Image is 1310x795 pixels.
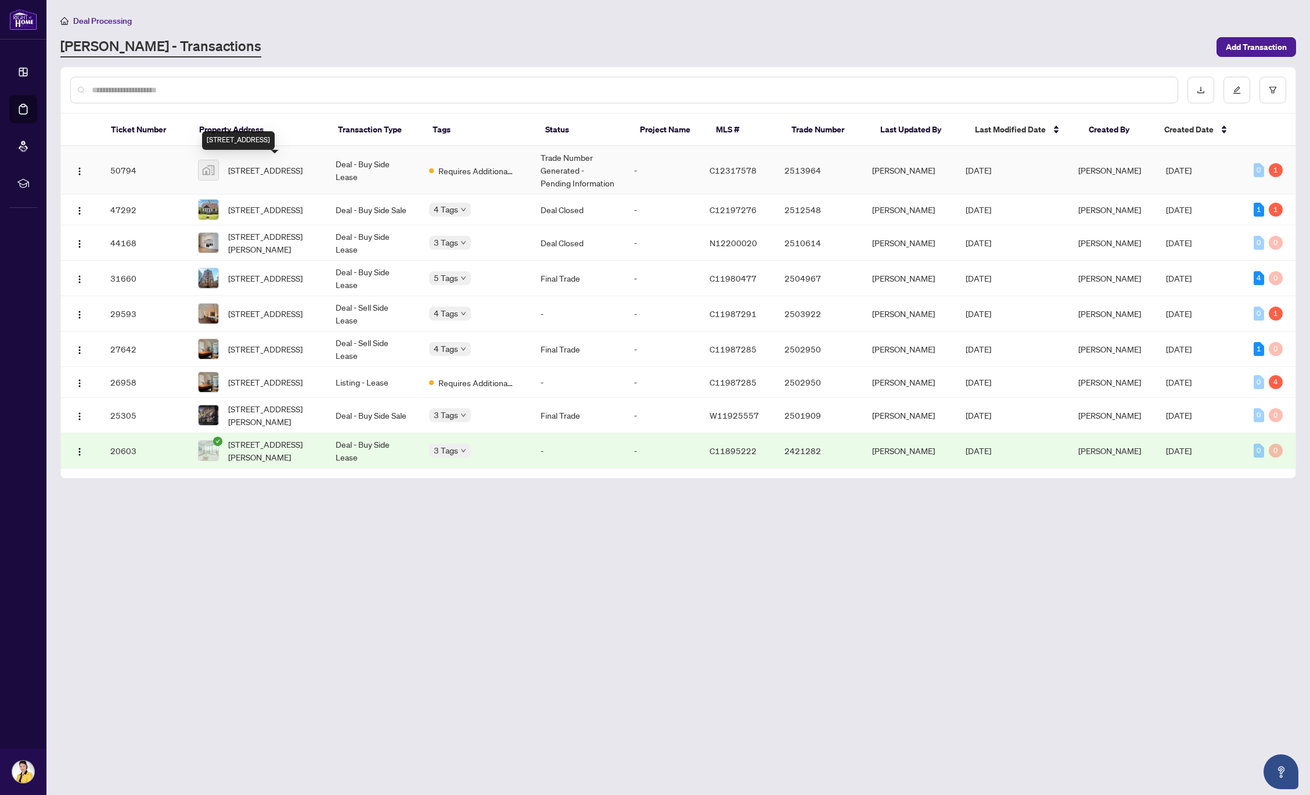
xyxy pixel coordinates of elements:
span: [DATE] [966,445,991,456]
span: download [1197,86,1205,94]
span: [PERSON_NAME] [1078,165,1141,175]
td: 2503922 [775,296,863,332]
div: 1 [1269,307,1283,321]
img: Logo [75,412,84,421]
div: 0 [1269,271,1283,285]
td: [PERSON_NAME] [863,195,957,225]
span: [PERSON_NAME] [1078,204,1141,215]
button: Logo [70,200,89,219]
td: 20603 [101,433,189,469]
span: [STREET_ADDRESS] [228,272,303,285]
div: 0 [1269,444,1283,458]
span: [PERSON_NAME] [1078,273,1141,283]
td: 2510614 [775,225,863,261]
td: [PERSON_NAME] [863,433,957,469]
th: Created By [1079,114,1156,146]
th: Created Date [1155,114,1243,146]
img: thumbnail-img [199,405,218,425]
div: 0 [1254,163,1264,177]
span: [DATE] [966,204,991,215]
div: 1 [1254,342,1264,356]
span: down [460,311,466,316]
div: 0 [1254,236,1264,250]
span: down [460,207,466,213]
span: [DATE] [966,308,991,319]
th: Trade Number [782,114,870,146]
td: - [625,261,700,296]
td: 2501909 [775,398,863,433]
span: [DATE] [966,344,991,354]
span: [STREET_ADDRESS] [228,343,303,355]
td: [PERSON_NAME] [863,296,957,332]
div: 4 [1254,271,1264,285]
span: [STREET_ADDRESS] [228,203,303,216]
span: check-circle [213,437,222,446]
td: - [531,433,625,469]
span: [PERSON_NAME] [1078,410,1141,420]
button: Logo [70,161,89,179]
span: [DATE] [966,410,991,420]
img: Logo [75,275,84,284]
td: [PERSON_NAME] [863,225,957,261]
div: 1 [1269,163,1283,177]
span: [DATE] [966,165,991,175]
span: C11895222 [710,445,757,456]
th: Status [536,114,631,146]
th: Last Updated By [871,114,966,146]
th: Last Modified Date [966,114,1079,146]
td: 31660 [101,261,189,296]
img: Logo [75,310,84,319]
span: down [460,448,466,454]
td: 29593 [101,296,189,332]
td: Deal - Buy Side Sale [326,195,420,225]
td: 26958 [101,367,189,398]
span: [STREET_ADDRESS][PERSON_NAME] [228,402,317,428]
td: 2504967 [775,261,863,296]
span: [PERSON_NAME] [1078,238,1141,248]
td: Deal Closed [531,225,625,261]
span: 4 Tags [434,203,458,216]
td: - [625,332,700,367]
button: edit [1223,77,1250,103]
td: [PERSON_NAME] [863,398,957,433]
div: 0 [1254,375,1264,389]
button: Logo [70,441,89,460]
td: 2502950 [775,367,863,398]
th: MLS # [707,114,783,146]
td: - [625,433,700,469]
td: [PERSON_NAME] [863,367,957,398]
span: Requires Additional Docs [438,164,514,177]
button: download [1187,77,1214,103]
span: filter [1269,86,1277,94]
span: C12197276 [710,204,757,215]
td: 2513964 [775,146,863,195]
span: [DATE] [966,238,991,248]
div: 4 [1269,375,1283,389]
button: Open asap [1264,754,1298,789]
td: Final Trade [531,332,625,367]
span: 5 Tags [434,271,458,285]
th: Project Name [631,114,707,146]
span: [DATE] [1166,165,1192,175]
img: Logo [75,206,84,215]
span: [STREET_ADDRESS] [228,376,303,388]
td: Deal Closed [531,195,625,225]
td: Deal - Sell Side Lease [326,332,420,367]
img: thumbnail-img [199,304,218,323]
span: Created Date [1164,123,1214,136]
td: 2421282 [775,433,863,469]
span: C11980477 [710,273,757,283]
span: down [460,275,466,281]
span: [DATE] [1166,445,1192,456]
img: thumbnail-img [199,372,218,392]
span: W11925557 [710,410,759,420]
th: Ticket Number [102,114,190,146]
div: [STREET_ADDRESS] [202,131,275,150]
td: 2502950 [775,332,863,367]
div: 0 [1254,408,1264,422]
td: Deal - Buy Side Lease [326,433,420,469]
div: 0 [1254,307,1264,321]
span: N12200020 [710,238,757,248]
th: Transaction Type [329,114,423,146]
td: 44168 [101,225,189,261]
